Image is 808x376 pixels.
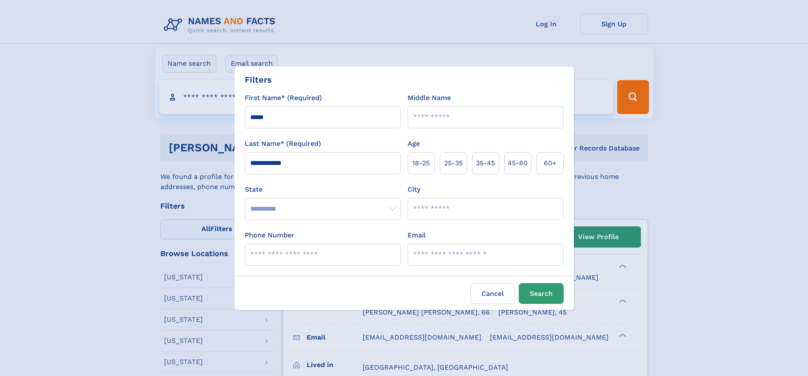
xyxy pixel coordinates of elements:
span: 35‑45 [476,158,495,168]
span: 45‑60 [508,158,528,168]
label: Phone Number [245,230,294,240]
label: Email [408,230,426,240]
span: 60+ [544,158,556,168]
label: Last Name* (Required) [245,139,321,149]
span: 18‑25 [412,158,430,168]
div: Filters [245,73,272,86]
span: 25‑35 [444,158,463,168]
label: Age [408,139,420,149]
label: Middle Name [408,93,451,103]
button: Search [519,283,564,304]
label: State [245,184,401,195]
label: City [408,184,420,195]
label: First Name* (Required) [245,93,322,103]
label: Cancel [470,283,515,304]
